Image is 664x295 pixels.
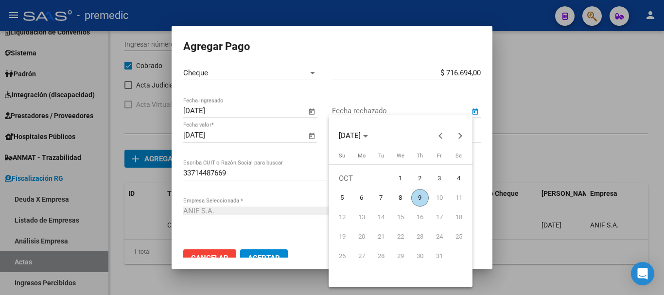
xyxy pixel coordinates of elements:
button: October 2, 2025 [410,169,430,188]
button: October 23, 2025 [410,227,430,246]
button: October 11, 2025 [449,188,469,208]
button: October 26, 2025 [332,246,352,266]
span: 23 [411,228,429,245]
span: Fr [437,153,442,159]
button: October 18, 2025 [449,208,469,227]
span: 28 [372,247,390,265]
button: October 7, 2025 [371,188,391,208]
span: 30 [411,247,429,265]
span: 20 [353,228,370,245]
span: 1 [392,170,409,187]
span: 24 [431,228,448,245]
span: Sa [455,153,462,159]
button: October 21, 2025 [371,227,391,246]
span: 14 [372,208,390,226]
button: October 29, 2025 [391,246,410,266]
button: October 10, 2025 [430,188,449,208]
button: October 8, 2025 [391,188,410,208]
span: Su [339,153,345,159]
span: 2 [411,170,429,187]
span: 7 [372,189,390,207]
button: October 1, 2025 [391,169,410,188]
span: 13 [353,208,370,226]
span: 26 [333,247,351,265]
button: Choose month and year [335,127,372,144]
button: October 16, 2025 [410,208,430,227]
button: October 25, 2025 [449,227,469,246]
button: October 9, 2025 [410,188,430,208]
button: October 28, 2025 [371,246,391,266]
button: October 13, 2025 [352,208,371,227]
button: October 5, 2025 [332,188,352,208]
span: 5 [333,189,351,207]
span: 3 [431,170,448,187]
span: 8 [392,189,409,207]
span: Tu [378,153,384,159]
span: 27 [353,247,370,265]
button: October 3, 2025 [430,169,449,188]
span: 18 [450,208,468,226]
span: Mo [358,153,366,159]
span: 31 [431,247,448,265]
span: 4 [450,170,468,187]
button: October 22, 2025 [391,227,410,246]
span: 15 [392,208,409,226]
span: 19 [333,228,351,245]
span: 25 [450,228,468,245]
button: October 12, 2025 [332,208,352,227]
button: October 6, 2025 [352,188,371,208]
td: OCT [332,169,391,188]
span: We [397,153,404,159]
span: 12 [333,208,351,226]
span: 29 [392,247,409,265]
span: 11 [450,189,468,207]
button: October 15, 2025 [391,208,410,227]
span: 22 [392,228,409,245]
span: Th [417,153,423,159]
span: 6 [353,189,370,207]
button: October 17, 2025 [430,208,449,227]
span: 9 [411,189,429,207]
span: 10 [431,189,448,207]
span: [DATE] [339,131,361,140]
div: Open Intercom Messenger [631,262,654,285]
button: October 4, 2025 [449,169,469,188]
span: 17 [431,208,448,226]
span: 21 [372,228,390,245]
button: October 20, 2025 [352,227,371,246]
button: October 31, 2025 [430,246,449,266]
button: October 24, 2025 [430,227,449,246]
button: October 19, 2025 [332,227,352,246]
button: October 30, 2025 [410,246,430,266]
span: 16 [411,208,429,226]
button: October 27, 2025 [352,246,371,266]
button: October 14, 2025 [371,208,391,227]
